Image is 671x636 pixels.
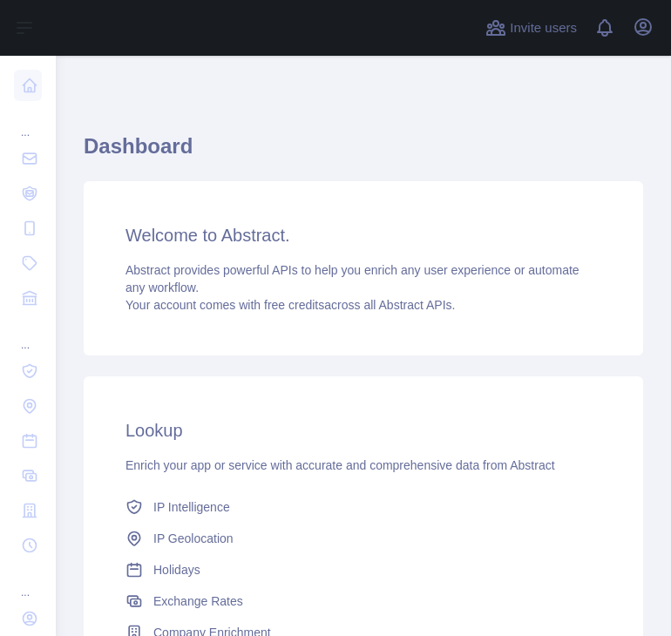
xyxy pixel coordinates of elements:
span: Enrich your app or service with accurate and comprehensive data from Abstract [125,458,555,472]
a: Holidays [119,554,608,585]
span: Invite users [510,18,577,38]
span: free credits [264,298,324,312]
div: ... [14,317,42,352]
span: Holidays [153,561,200,578]
span: Exchange Rates [153,592,243,610]
span: IP Intelligence [153,498,230,516]
a: Exchange Rates [119,585,608,617]
a: IP Geolocation [119,523,608,554]
span: IP Geolocation [153,530,234,547]
div: ... [14,565,42,599]
h3: Welcome to Abstract. [125,223,601,247]
div: ... [14,105,42,139]
h3: Lookup [125,418,601,443]
span: Your account comes with across all Abstract APIs. [125,298,455,312]
a: IP Intelligence [119,491,608,523]
button: Invite users [482,14,580,42]
h1: Dashboard [84,132,643,174]
span: Abstract provides powerful APIs to help you enrich any user experience or automate any workflow. [125,263,579,294]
